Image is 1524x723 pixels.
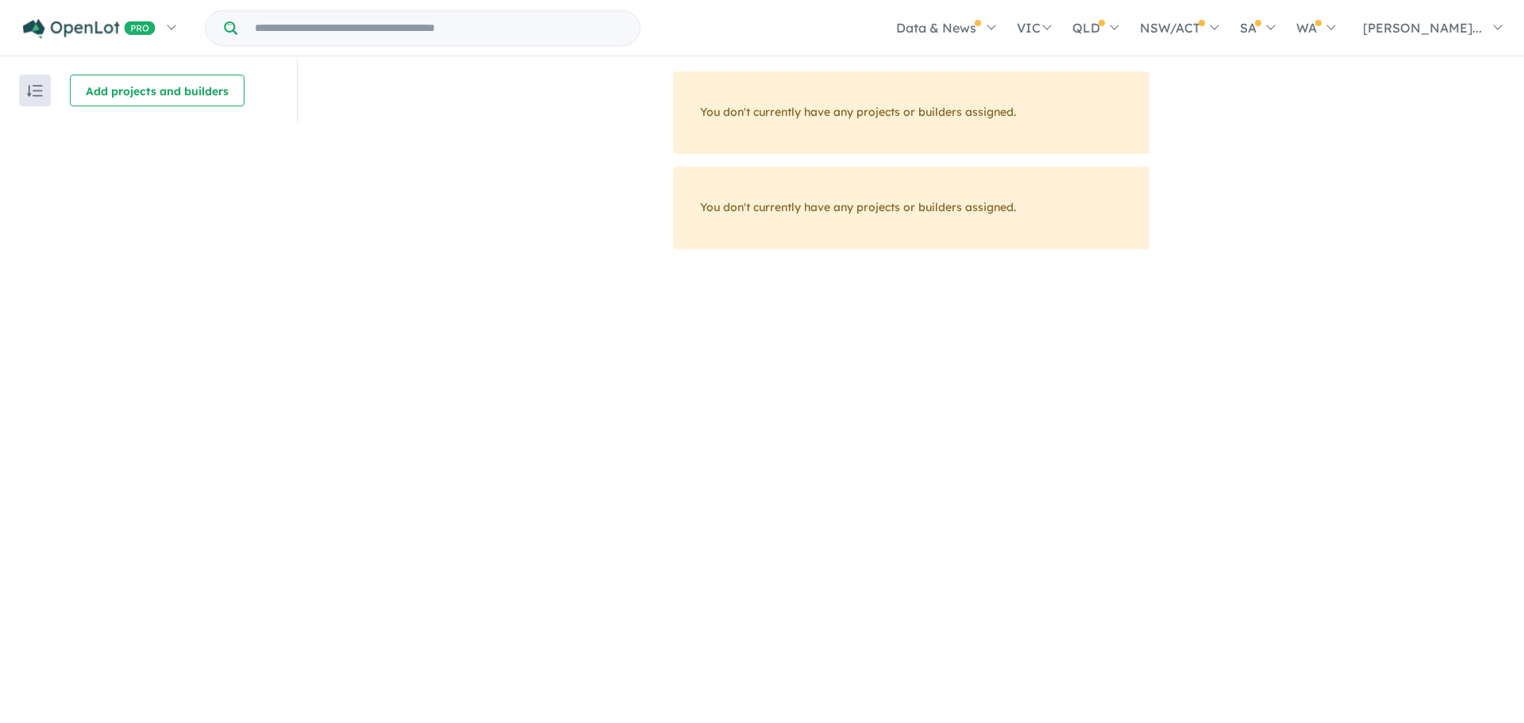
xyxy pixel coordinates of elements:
button: Add projects and builders [70,75,244,106]
img: sort.svg [27,85,43,97]
input: Try estate name, suburb, builder or developer [241,11,637,45]
img: Openlot PRO Logo White [23,19,156,39]
div: You don't currently have any projects or builders assigned. [673,167,1149,249]
div: You don't currently have any projects or builders assigned. [673,71,1149,154]
span: [PERSON_NAME]... [1363,20,1482,36]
